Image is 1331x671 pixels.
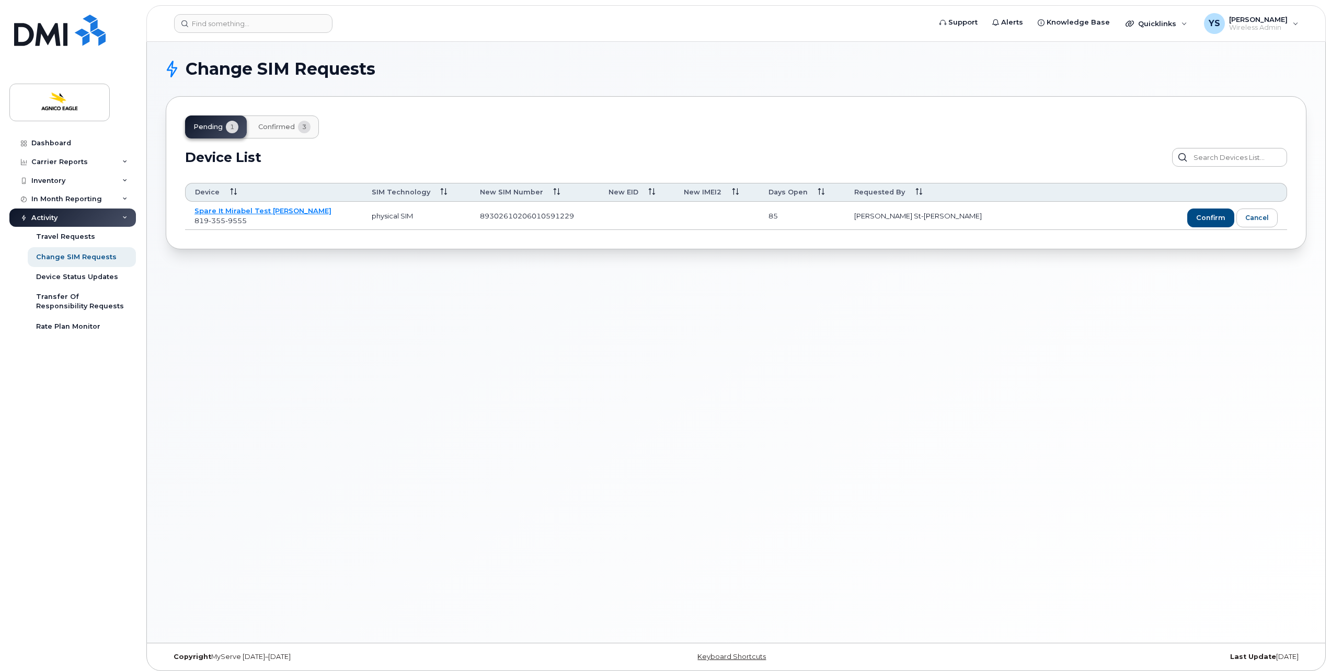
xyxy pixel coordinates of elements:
[609,188,638,197] span: New EID
[1187,209,1234,227] button: Confirm
[362,202,471,230] td: physical SIM
[186,61,375,77] span: Change SIM Requests
[1236,209,1278,227] button: Cancel
[854,188,905,197] span: Requested By
[195,188,220,197] span: Device
[768,188,808,197] span: Days Open
[185,149,261,165] h2: Device List
[697,653,766,661] a: Keyboard Shortcuts
[372,188,430,197] span: SIM Technology
[845,202,1012,230] td: [PERSON_NAME] St-[PERSON_NAME]
[174,653,211,661] strong: Copyright
[298,121,311,133] span: 3
[480,188,543,197] span: New SIM Number
[1245,213,1269,223] span: Cancel
[225,216,247,225] span: 9555
[926,653,1306,661] div: [DATE]
[258,123,295,131] span: confirmed
[1172,148,1287,167] input: Search Devices List...
[1230,653,1276,661] strong: Last Update
[209,216,225,225] span: 355
[194,206,331,215] a: Spare It Mirabel Test [PERSON_NAME]
[166,653,546,661] div: MyServe [DATE]–[DATE]
[684,188,721,197] span: New IMEI2
[759,202,845,230] td: 85
[1196,213,1225,223] span: Confirm
[194,216,247,225] span: 819
[471,202,599,230] td: 89302610206010591229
